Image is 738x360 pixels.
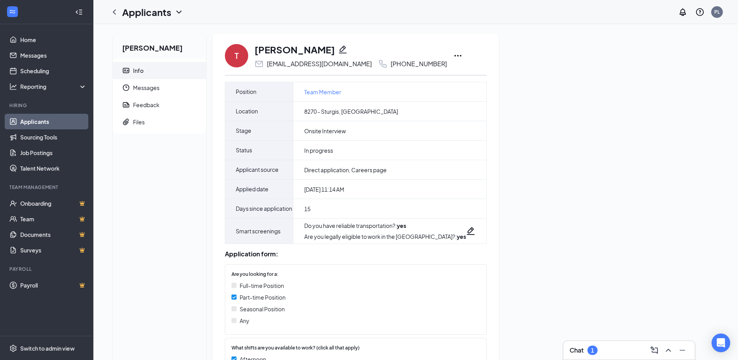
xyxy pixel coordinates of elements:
div: PL [714,9,720,15]
svg: Report [122,101,130,109]
a: OnboardingCrown [20,196,87,211]
div: Reporting [20,83,87,90]
h2: [PERSON_NAME] [113,34,206,59]
span: Full-time Position [240,281,284,290]
svg: Phone [378,59,387,69]
div: Switch to admin view [20,344,75,352]
span: Position [236,82,256,101]
span: In progress [304,146,333,154]
a: Talent Network [20,161,87,176]
div: Hiring [9,102,85,109]
div: 1 [591,347,594,354]
a: Applicants [20,114,87,129]
a: Job Postings [20,145,87,161]
svg: QuestionInfo [695,7,705,17]
span: Direct application, Careers page [304,166,387,174]
svg: Ellipses [453,51,463,60]
span: Location [236,102,258,121]
span: Onsite Interview [304,127,346,135]
svg: ChevronLeft [110,7,119,17]
a: Messages [20,48,87,63]
svg: Pencil [338,45,347,54]
div: Feedback [133,101,160,109]
span: Messages [133,79,200,96]
svg: WorkstreamLogo [9,8,16,16]
h3: Chat [570,346,584,355]
div: Info [133,67,144,74]
svg: Minimize [678,346,687,355]
a: DocumentsCrown [20,227,87,242]
a: PayrollCrown [20,277,87,293]
div: Do you have reliable transportation? : [304,222,466,229]
div: [PHONE_NUMBER] [391,60,447,68]
div: Application form: [225,250,487,258]
span: Part-time Position [240,293,286,302]
a: Scheduling [20,63,87,79]
span: Seasonal Position [240,305,285,313]
div: Are you legally eligible to work in the [GEOGRAPHIC_DATA]? : [304,233,466,240]
div: Team Management [9,184,85,191]
div: Payroll [9,266,85,272]
svg: Pencil [466,226,475,236]
a: Sourcing Tools [20,129,87,145]
svg: Analysis [9,83,17,90]
span: Applied date [236,180,268,199]
span: [DATE] 11:14 AM [304,185,344,193]
a: Home [20,32,87,48]
svg: Settings [9,344,17,352]
span: Any [240,316,249,325]
span: Applicant source [236,160,279,179]
div: [EMAIL_ADDRESS][DOMAIN_NAME] [267,60,372,68]
span: Smart screenings [236,222,280,241]
svg: ComposeMessage [650,346,659,355]
strong: yes [397,222,406,229]
h1: [PERSON_NAME] [254,43,335,56]
span: Days since application [236,199,292,218]
span: Stage [236,121,251,140]
span: Status [236,141,252,160]
svg: Paperclip [122,118,130,126]
span: 15 [304,205,310,213]
div: T [235,50,239,61]
svg: ChevronDown [174,7,184,17]
a: PaperclipFiles [113,113,206,131]
svg: Email [254,59,264,69]
svg: Clock [122,84,130,92]
a: Team Member [304,88,341,96]
span: What shifts are you available to work? (click all that apply) [231,344,359,352]
svg: ChevronUp [664,346,673,355]
a: TeamCrown [20,211,87,227]
a: ContactCardInfo [113,62,206,79]
h1: Applicants [122,5,171,19]
button: ChevronUp [662,344,675,356]
svg: Collapse [75,8,83,16]
div: Open Intercom Messenger [712,334,730,352]
a: SurveysCrown [20,242,87,258]
button: Minimize [676,344,689,356]
a: ReportFeedback [113,96,206,113]
button: ComposeMessage [648,344,661,356]
span: 8270 - Sturgis, [GEOGRAPHIC_DATA] [304,108,398,115]
span: Are you looking for a: [231,271,279,278]
strong: yes [457,233,466,240]
div: Files [133,118,145,126]
svg: Notifications [678,7,687,17]
svg: ContactCard [122,67,130,74]
a: ClockMessages [113,79,206,96]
